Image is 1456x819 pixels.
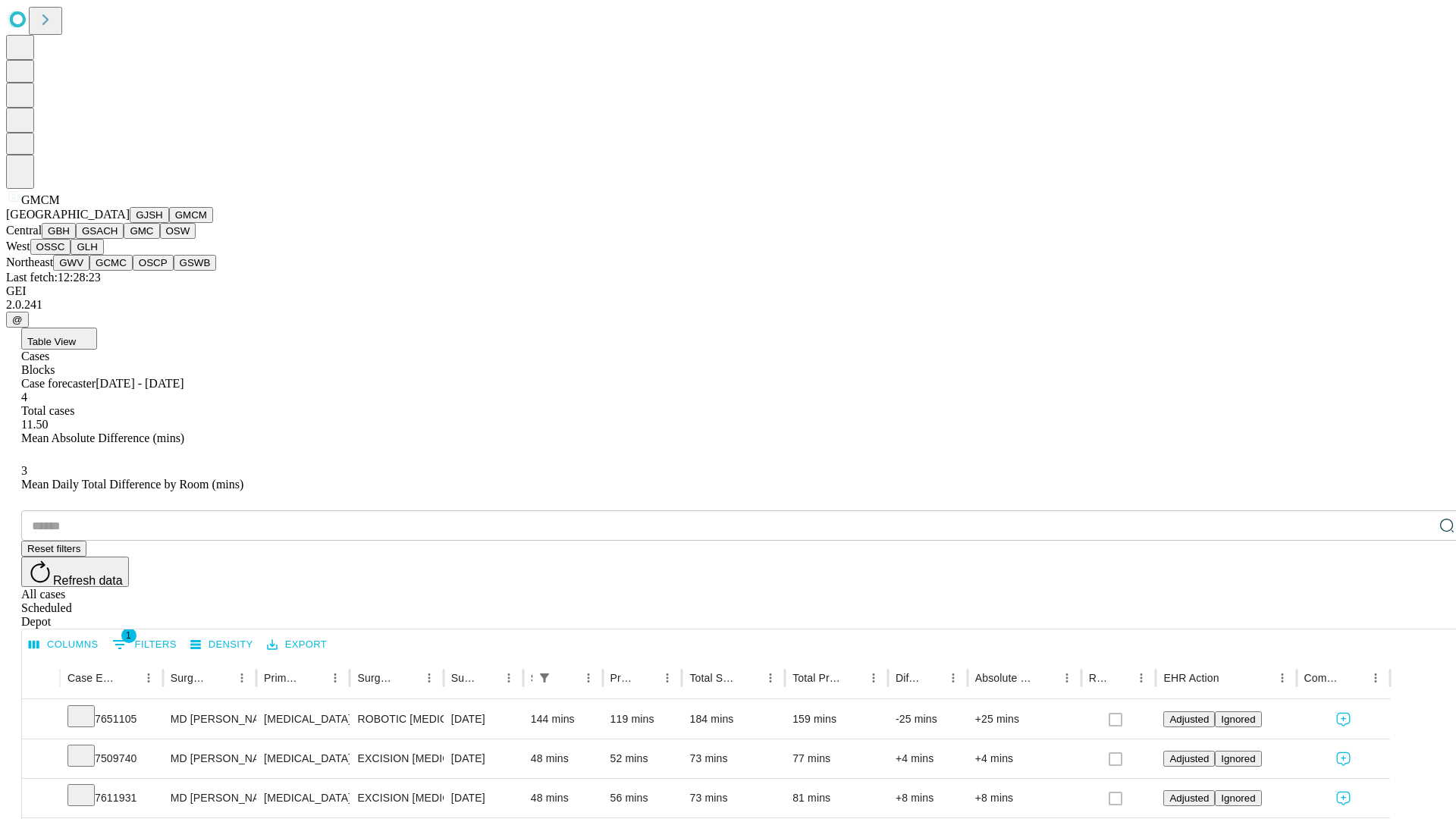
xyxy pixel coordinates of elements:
button: GMC [124,223,159,239]
button: Ignored [1215,790,1261,806]
button: Sort [557,667,578,689]
span: Ignored [1221,753,1255,764]
div: -25 mins [896,700,960,739]
div: 73 mins [689,739,777,778]
div: 7509740 [67,739,155,778]
span: @ [12,314,23,325]
div: 119 mins [610,700,675,739]
button: GWV [53,255,89,271]
button: Sort [921,667,943,689]
button: Sort [1035,667,1056,689]
button: Sort [303,667,325,689]
div: Absolute Difference [975,672,1034,684]
div: +25 mins [975,700,1074,739]
button: Adjusted [1163,751,1215,767]
div: 7611931 [67,779,155,817]
button: Menu [657,667,678,689]
button: Sort [1344,667,1365,689]
span: Refresh data [53,574,123,587]
div: 7651105 [67,700,155,739]
button: GJSH [130,207,169,223]
button: Expand [30,786,52,812]
button: Menu [1056,667,1078,689]
div: ROBOTIC [MEDICAL_DATA] REPAIR [MEDICAL_DATA] INITIAL [357,700,435,739]
div: +8 mins [896,779,960,817]
div: 48 mins [531,779,595,817]
button: Menu [138,667,159,689]
button: Menu [325,667,346,689]
span: Adjusted [1169,753,1209,764]
div: MD [PERSON_NAME] [PERSON_NAME] Md [171,739,249,778]
div: EHR Action [1163,672,1219,684]
button: Sort [842,667,863,689]
button: Menu [863,667,884,689]
div: 77 mins [792,739,880,778]
button: OSW [160,223,196,239]
button: Expand [30,746,52,773]
button: Expand [30,707,52,733]
button: Show filters [108,632,180,657]
span: Case forecaster [21,377,96,390]
button: Sort [397,667,419,689]
button: Select columns [25,633,102,657]
button: Menu [1131,667,1152,689]
div: +4 mins [975,739,1074,778]
div: +8 mins [975,779,1074,817]
button: Export [263,633,331,657]
button: Sort [635,667,657,689]
div: Predicted In Room Duration [610,672,635,684]
div: +4 mins [896,739,960,778]
div: [DATE] [451,739,516,778]
div: MD [PERSON_NAME] [PERSON_NAME] Md [171,700,249,739]
div: Comments [1304,672,1342,684]
button: Density [187,633,257,657]
button: Menu [419,667,440,689]
button: Menu [231,667,253,689]
span: Mean Absolute Difference (mins) [21,431,184,444]
div: Surgery Date [451,672,475,684]
div: 144 mins [531,700,595,739]
div: GEI [6,284,1450,298]
div: 159 mins [792,700,880,739]
span: Adjusted [1169,714,1209,725]
button: Ignored [1215,711,1261,727]
button: Show filters [534,667,555,689]
button: Sort [210,667,231,689]
button: Menu [1365,667,1386,689]
div: 81 mins [792,779,880,817]
div: [DATE] [451,779,516,817]
div: 48 mins [531,739,595,778]
button: Menu [578,667,599,689]
button: GSACH [76,223,124,239]
button: @ [6,312,29,328]
div: Total Predicted Duration [792,672,840,684]
button: Ignored [1215,751,1261,767]
span: [GEOGRAPHIC_DATA] [6,208,130,221]
div: 56 mins [610,779,675,817]
div: [MEDICAL_DATA] [264,739,342,778]
div: Surgery Name [357,672,395,684]
div: Resolved in EHR [1089,672,1109,684]
div: Difference [896,672,920,684]
div: 184 mins [689,700,777,739]
button: Sort [1221,667,1242,689]
div: 73 mins [689,779,777,817]
button: GBH [42,223,76,239]
button: OSCP [133,255,174,271]
div: Case Epic Id [67,672,115,684]
button: Reset filters [21,541,86,557]
button: Menu [1272,667,1293,689]
button: Menu [760,667,781,689]
span: Central [6,224,42,237]
div: 1 active filter [534,667,555,689]
button: Menu [498,667,519,689]
div: Total Scheduled Duration [689,672,737,684]
div: 2.0.241 [6,298,1450,312]
span: Last fetch: 12:28:23 [6,271,101,284]
div: [DATE] [451,700,516,739]
span: Ignored [1221,714,1255,725]
button: GLH [71,239,103,255]
button: GMCM [169,207,213,223]
span: 4 [21,391,27,403]
button: Sort [739,667,760,689]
